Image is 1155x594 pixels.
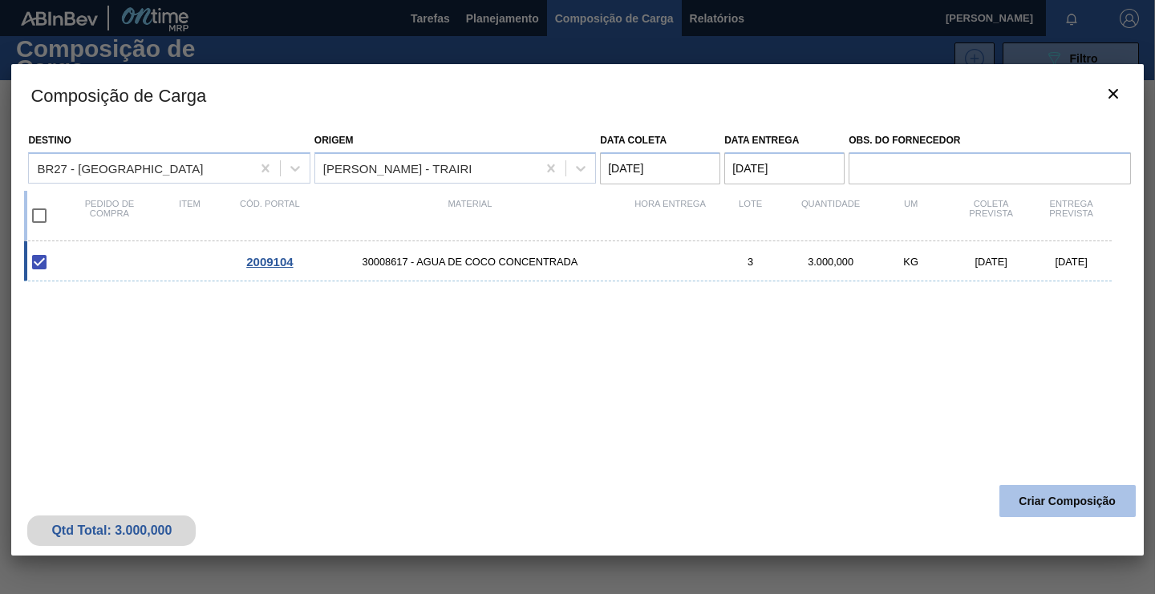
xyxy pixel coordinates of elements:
[323,161,472,175] div: [PERSON_NAME] - TRAIRI
[711,256,791,268] div: 3
[229,199,310,232] div: Cód. Portal
[37,161,203,175] div: BR27 - [GEOGRAPHIC_DATA]
[69,199,149,232] div: Pedido de compra
[951,199,1031,232] div: Coleta Prevista
[791,256,871,268] div: 3.000,000
[724,135,799,146] label: Data entrega
[871,199,951,232] div: UM
[246,255,293,269] span: 2009104
[724,152,845,184] input: dd/mm/yyyy
[314,135,354,146] label: Origem
[600,152,720,184] input: dd/mm/yyyy
[1031,199,1112,232] div: Entrega Prevista
[999,485,1136,517] button: Criar Composição
[630,199,711,232] div: Hora Entrega
[600,135,667,146] label: Data coleta
[310,199,630,232] div: Material
[951,256,1031,268] div: [DATE]
[791,199,871,232] div: Quantidade
[711,199,791,232] div: Lote
[11,64,1143,125] h3: Composição de Carga
[1031,256,1112,268] div: [DATE]
[28,135,71,146] label: Destino
[39,523,184,538] div: Qtd Total: 3.000,000
[149,199,229,232] div: Item
[871,256,951,268] div: KG
[849,129,1130,152] label: Obs. do Fornecedor
[229,255,310,269] div: Ir para o Pedido
[310,256,630,268] span: 30008617 - AGUA DE COCO CONCENTRADA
